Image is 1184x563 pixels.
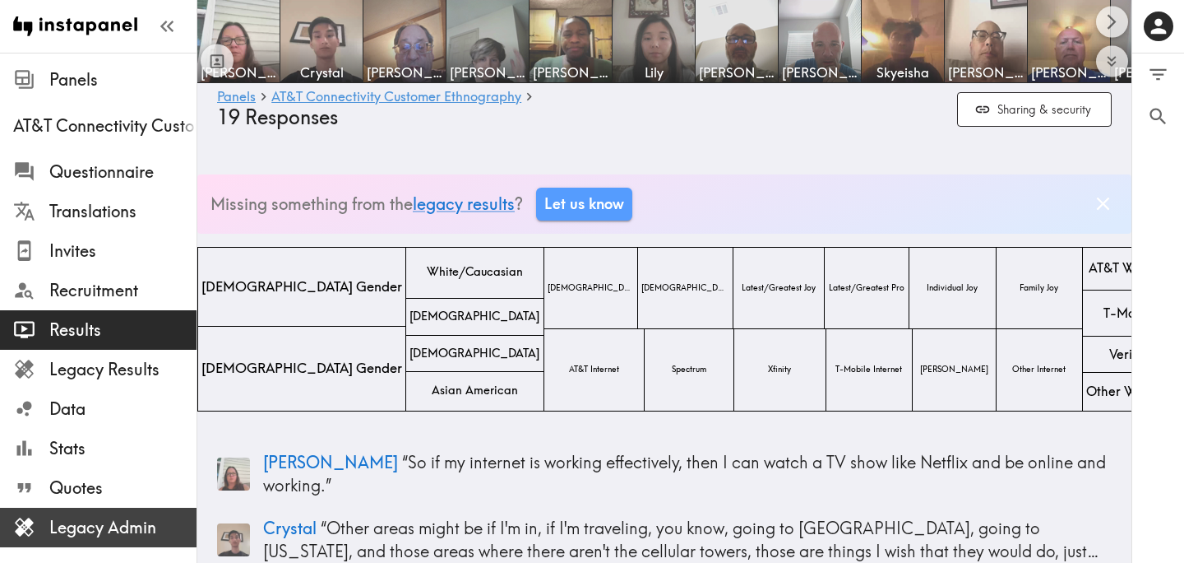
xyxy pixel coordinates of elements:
[1083,379,1178,404] span: Other Wireless
[1106,342,1156,367] span: Verizon
[217,90,256,105] a: Panels
[1088,188,1118,219] button: Dismiss banner
[699,63,775,81] span: [PERSON_NAME]
[49,477,197,500] span: Quotes
[428,379,521,402] span: Asian American
[13,114,197,137] span: AT&T Connectivity Customer Ethnography
[1009,361,1069,379] span: Other Internet
[201,44,234,77] button: Toggle between responses and questions
[217,105,338,129] span: 19 Responses
[1100,301,1161,326] span: T-Mobile
[1085,256,1177,281] span: AT&T Wireless
[832,361,905,379] span: T-Mobile Internet
[49,398,197,421] span: Data
[198,356,405,381] span: [DEMOGRAPHIC_DATA] Gender
[566,361,622,379] span: AT&T Internet
[638,279,733,297] span: [DEMOGRAPHIC_DATA] Segment
[49,358,197,381] span: Legacy Results
[49,279,197,302] span: Recruitment
[1016,279,1061,297] span: Family Joy
[367,63,442,81] span: [PERSON_NAME]
[217,444,1112,504] a: Panelist thumbnail[PERSON_NAME] “So if my internet is working effectively, then I can watch a TV ...
[49,437,197,460] span: Stats
[49,240,197,263] span: Invites
[49,516,197,539] span: Legacy Admin
[765,361,794,379] span: Xfinity
[263,517,1112,563] p: “ Other areas might be if I'm in, if I'm traveling, you know, going to [GEOGRAPHIC_DATA], going t...
[1147,63,1169,86] span: Filter Responses
[1132,95,1184,137] button: Search
[544,279,637,297] span: [DEMOGRAPHIC_DATA] Segment
[49,68,197,91] span: Panels
[198,274,405,300] span: [DEMOGRAPHIC_DATA] Gender
[917,361,992,379] span: [PERSON_NAME]
[450,63,525,81] span: [PERSON_NAME]
[406,342,543,365] span: [DEMOGRAPHIC_DATA]
[1096,6,1128,38] button: Scroll right
[263,452,398,472] span: [PERSON_NAME]
[263,451,1112,497] p: “ So if my internet is working effectively, then I can watch a TV show like Netflix and be online...
[49,161,197,184] span: Questionnaire
[284,63,359,81] span: Crystal
[948,63,1024,81] span: [PERSON_NAME]
[271,90,521,105] a: AT&T Connectivity Customer Ethnography
[413,193,515,214] a: legacy results
[49,200,197,223] span: Translations
[957,92,1112,128] button: Sharing & security
[1147,105,1169,128] span: Search
[536,188,632,221] a: Let us know
[49,319,197,342] span: Results
[201,63,276,81] span: [PERSON_NAME]
[616,63,691,81] span: Lily
[826,279,908,297] span: Latest/Greatest Pro
[1031,63,1107,81] span: [PERSON_NAME]
[923,279,981,297] span: Individual Joy
[1132,54,1184,95] button: Filter Responses
[782,63,858,81] span: [PERSON_NAME]
[263,518,317,538] span: Crystal
[406,305,543,328] span: [DEMOGRAPHIC_DATA]
[1096,45,1128,77] button: Expand to show all items
[668,361,710,379] span: Spectrum
[217,458,250,491] img: Panelist thumbnail
[217,523,250,556] img: Panelist thumbnail
[423,261,526,284] span: White/Caucasian
[865,63,941,81] span: Skyeisha
[533,63,608,81] span: [PERSON_NAME]
[738,279,819,297] span: Latest/Greatest Joy
[210,193,523,216] p: Missing something from the ?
